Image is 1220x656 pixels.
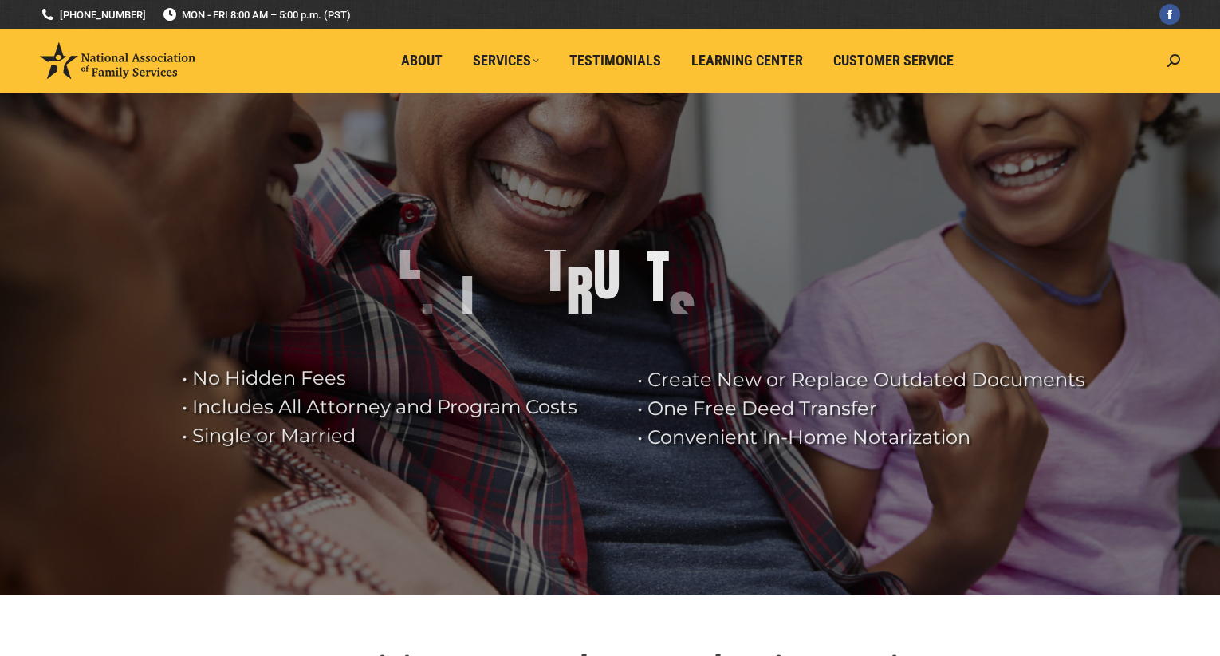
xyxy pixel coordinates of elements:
div: R [566,260,593,324]
div: I [461,270,474,334]
div: L [398,223,421,287]
span: Customer Service [833,52,954,69]
div: T [647,245,669,309]
a: Facebook page opens in new window [1159,4,1180,25]
img: National Association of Family Services [40,42,195,79]
span: Services [473,52,539,69]
a: About [390,45,454,76]
a: Learning Center [680,45,814,76]
div: U [593,243,620,306]
div: T [544,235,566,299]
a: [PHONE_NUMBER] [40,7,146,22]
span: Testimonials [569,52,661,69]
span: MON - FRI 8:00 AM – 5:00 p.m. (PST) [162,7,351,22]
rs-layer: • No Hidden Fees • Includes All Attorney and Program Costs • Single or Married [182,364,617,450]
rs-layer: • Create New or Replace Outdated Documents • One Free Deed Transfer • Convenient In-Home Notariza... [637,366,1100,452]
span: About [401,52,443,69]
a: Testimonials [558,45,672,76]
span: Learning Center [691,52,803,69]
div: N [474,188,502,252]
a: Customer Service [822,45,965,76]
div: I [421,298,434,362]
div: S [669,286,695,350]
